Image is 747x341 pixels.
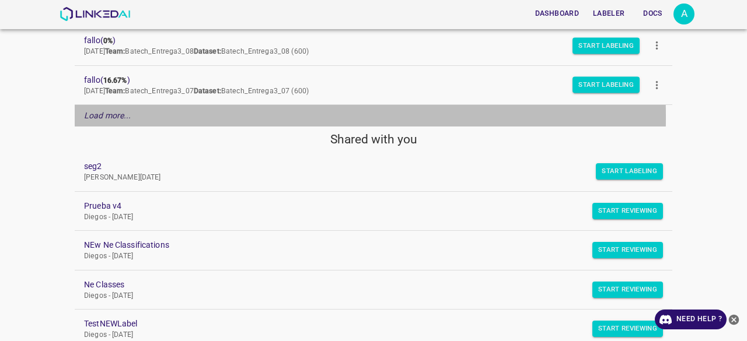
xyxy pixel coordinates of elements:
[84,239,644,251] a: NEw Ne Classifications
[84,111,131,120] em: Load more...
[84,173,644,183] p: [PERSON_NAME][DATE]
[84,251,644,262] p: Diegos - [DATE]
[84,160,644,173] a: seg2
[644,72,670,98] button: more
[573,77,640,93] button: Start Labeling
[673,3,694,24] div: A
[84,87,309,95] span: [DATE] Batech_Entrega3_07 Batech_Entrega3_07 (600)
[105,47,125,55] b: Team:
[60,7,130,21] img: LinkedAI
[84,212,644,223] p: Diegos - [DATE]
[530,4,584,23] button: Dashboard
[631,2,673,26] a: Docs
[75,105,672,126] div: Load more...
[194,87,221,95] b: Dataset:
[592,321,663,338] button: Start Reviewing
[84,200,644,212] a: Prueba v4
[103,76,127,85] b: 16.67%
[75,26,672,65] a: fallo(0%)[DATE]Team:Batech_Entrega3_08Dataset:Batech_Entrega3_08 (600)
[596,163,663,180] button: Start Labeling
[592,282,663,298] button: Start Reviewing
[84,279,644,291] a: Ne Classes
[573,37,640,54] button: Start Labeling
[592,242,663,258] button: Start Reviewing
[103,37,113,45] b: 0%
[655,310,727,329] a: Need Help ?
[194,47,221,55] b: Dataset:
[84,330,644,340] p: Diegos - [DATE]
[592,203,663,219] button: Start Reviewing
[727,310,741,329] button: close-help
[644,33,670,59] button: more
[75,66,672,105] a: fallo(16.67%)[DATE]Team:Batech_Entrega3_07Dataset:Batech_Entrega3_07 (600)
[84,291,644,301] p: Diegos - [DATE]
[673,3,694,24] button: Open settings
[586,2,631,26] a: Labeler
[84,74,644,86] span: fallo ( )
[75,131,672,147] h5: Shared with you
[84,318,644,330] a: TestNEWLabel
[84,34,644,47] span: fallo ( )
[634,4,671,23] button: Docs
[528,2,586,26] a: Dashboard
[84,47,309,55] span: [DATE] Batech_Entrega3_08 Batech_Entrega3_08 (600)
[105,87,125,95] b: Team:
[588,4,629,23] button: Labeler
